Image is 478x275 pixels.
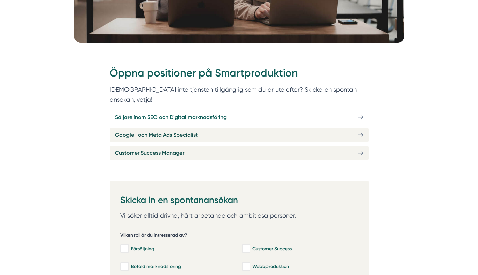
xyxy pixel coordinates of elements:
input: Försäljning [120,245,128,252]
h5: Vilken roll är du intresserad av? [120,232,187,240]
input: Webbproduktion [242,263,250,270]
input: Customer Success [242,245,250,252]
input: Betald marknadsföring [120,263,128,270]
a: Google- och Meta Ads Specialist [110,128,369,142]
span: Google- och Meta Ads Specialist [115,131,198,139]
p: Vi söker alltid drivna, hårt arbetande och ambitiösa personer. [120,211,358,221]
a: Customer Success Manager [110,146,369,160]
a: Säljare inom SEO och Digital marknadsföring [110,110,369,124]
p: [DEMOGRAPHIC_DATA] inte tjänsten tillgänglig som du är ute efter? Skicka en spontan ansökan, vetja! [110,85,369,104]
h2: Öppna positioner på Smartproduktion [110,66,369,85]
span: Customer Success Manager [115,149,184,157]
span: Säljare inom SEO och Digital marknadsföring [115,113,227,121]
h3: Skicka in en spontanansökan [120,191,358,210]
